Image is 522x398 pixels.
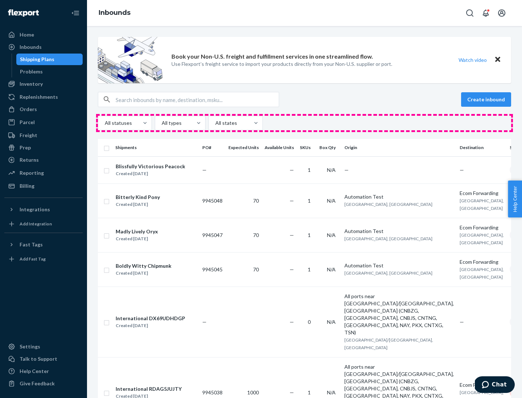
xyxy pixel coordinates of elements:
span: — [460,167,464,173]
input: Search inbounds by name, destination, msku... [116,92,279,107]
div: International DX69UDHDGP [116,315,185,322]
div: Inventory [20,80,43,88]
button: Integrations [4,204,83,215]
div: Add Fast Tag [20,256,46,262]
button: Watch video [454,55,492,65]
a: Freight [4,130,83,141]
div: Automation Test [344,262,454,269]
a: Returns [4,154,83,166]
div: International RDAG5JUJTY [116,385,182,393]
a: Add Integration [4,218,83,230]
p: Use Flexport’s freight service to import your products directly from your Non-U.S. supplier or port. [171,60,392,68]
a: Billing [4,180,83,192]
span: — [460,319,464,325]
span: 1 [308,389,311,395]
div: Created [DATE] [116,235,158,242]
a: Prep [4,142,83,153]
span: — [290,232,294,238]
a: Home [4,29,83,41]
ol: breadcrumbs [93,3,136,24]
div: Created [DATE] [116,270,171,277]
span: 1 [308,198,311,204]
a: Help Center [4,365,83,377]
button: Help Center [508,181,522,217]
span: N/A [327,232,336,238]
span: [GEOGRAPHIC_DATA], [GEOGRAPHIC_DATA] [344,202,432,207]
div: Talk to Support [20,355,57,363]
div: Give Feedback [20,380,55,387]
span: [GEOGRAPHIC_DATA], [GEOGRAPHIC_DATA] [460,267,504,280]
span: — [202,319,207,325]
a: Replenishments [4,91,83,103]
input: All types [161,119,162,127]
td: 9945048 [199,183,225,218]
span: 0 [308,319,311,325]
div: Prep [20,144,31,151]
span: — [290,266,294,272]
a: Shipping Plans [16,54,83,65]
span: 70 [253,232,259,238]
button: Close [493,55,502,65]
span: N/A [327,266,336,272]
input: All states [215,119,215,127]
button: Fast Tags [4,239,83,250]
button: Open Search Box [463,6,477,20]
span: N/A [327,389,336,395]
span: 1000 [247,389,259,395]
a: Reporting [4,167,83,179]
th: PO# [199,139,225,156]
img: Flexport logo [8,9,39,17]
span: [GEOGRAPHIC_DATA], [GEOGRAPHIC_DATA] [460,232,504,245]
span: — [202,167,207,173]
span: 1 [308,266,311,272]
span: 70 [253,198,259,204]
div: Billing [20,182,34,190]
div: Returns [20,156,39,164]
div: All ports near [GEOGRAPHIC_DATA]/[GEOGRAPHIC_DATA], [GEOGRAPHIC_DATA] (CNBZG, [GEOGRAPHIC_DATA], ... [344,293,454,336]
div: Freight [20,132,37,139]
span: N/A [327,167,336,173]
th: Destination [457,139,507,156]
input: All statuses [104,119,105,127]
span: — [290,167,294,173]
span: 1 [308,167,311,173]
div: Boldly Witty Chipmunk [116,262,171,270]
div: Ecom Forwarding [460,190,504,197]
th: Origin [341,139,457,156]
div: Automation Test [344,228,454,235]
div: Shipping Plans [20,56,54,63]
a: Inbounds [4,41,83,53]
th: Available Units [262,139,297,156]
span: — [290,198,294,204]
a: Settings [4,341,83,352]
div: Created [DATE] [116,322,185,329]
button: Open account menu [494,6,509,20]
th: Expected Units [225,139,262,156]
span: N/A [327,198,336,204]
td: 9945045 [199,252,225,287]
div: Help Center [20,368,49,375]
div: Home [20,31,34,38]
span: — [290,389,294,395]
div: Ecom Forwarding [460,381,504,389]
span: [GEOGRAPHIC_DATA], [GEOGRAPHIC_DATA] [460,198,504,211]
a: Inbounds [99,9,130,17]
div: Problems [20,68,43,75]
div: Madly Lively Oryx [116,228,158,235]
div: Reporting [20,169,44,177]
a: Orders [4,103,83,115]
p: Book your Non-U.S. freight and fulfillment services in one streamlined flow. [171,52,373,61]
div: Parcel [20,119,35,126]
div: Ecom Forwarding [460,258,504,266]
iframe: Opens a widget where you can chat to one of our agents [475,376,515,394]
span: [GEOGRAPHIC_DATA]/[GEOGRAPHIC_DATA], [GEOGRAPHIC_DATA] [344,337,433,350]
span: N/A [327,319,336,325]
span: [GEOGRAPHIC_DATA], [GEOGRAPHIC_DATA] [344,236,432,241]
th: Shipments [112,139,199,156]
button: Give Feedback [4,378,83,389]
button: Open notifications [478,6,493,20]
div: Integrations [20,206,50,213]
div: Fast Tags [20,241,43,248]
